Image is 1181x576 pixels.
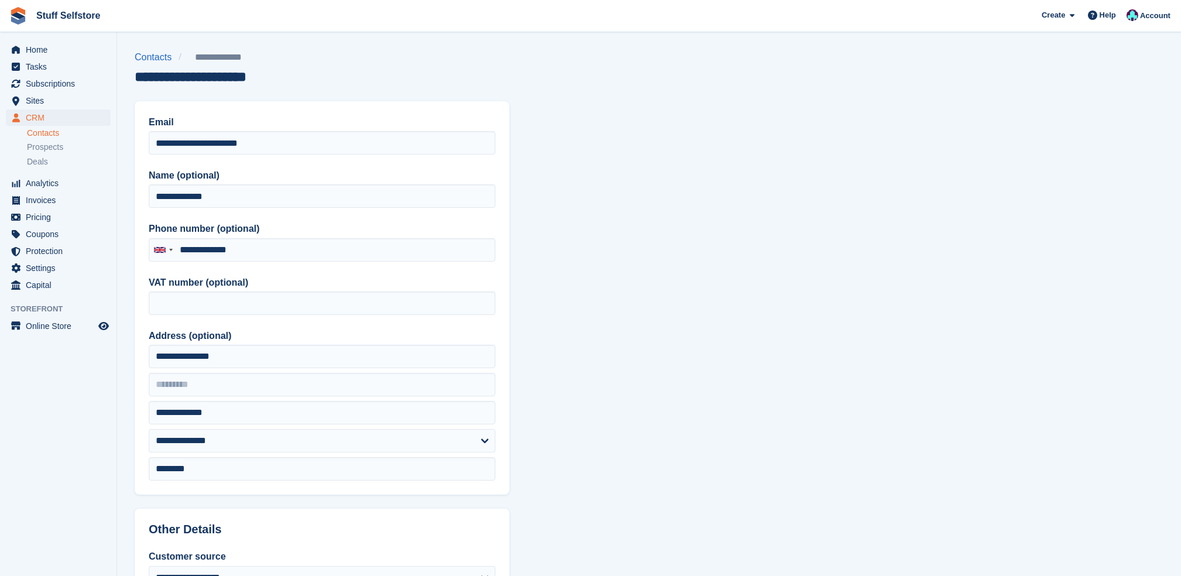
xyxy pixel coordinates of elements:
[6,92,111,109] a: menu
[149,276,495,290] label: VAT number (optional)
[26,42,96,58] span: Home
[26,209,96,225] span: Pricing
[6,76,111,92] a: menu
[135,50,179,64] a: Contacts
[97,319,111,333] a: Preview store
[27,128,111,139] a: Contacts
[149,115,495,129] label: Email
[6,109,111,126] a: menu
[6,209,111,225] a: menu
[149,222,495,236] label: Phone number (optional)
[6,260,111,276] a: menu
[26,76,96,92] span: Subscriptions
[26,109,96,126] span: CRM
[9,7,27,25] img: stora-icon-8386f47178a22dfd0bd8f6a31ec36ba5ce8667c1dd55bd0f319d3a0aa187defe.svg
[149,239,176,261] div: United Kingdom: +44
[26,260,96,276] span: Settings
[6,192,111,208] a: menu
[6,42,111,58] a: menu
[1127,9,1138,21] img: Simon Gardner
[26,318,96,334] span: Online Store
[6,277,111,293] a: menu
[26,192,96,208] span: Invoices
[27,142,63,153] span: Prospects
[27,156,48,167] span: Deals
[26,59,96,75] span: Tasks
[11,303,117,315] span: Storefront
[26,277,96,293] span: Capital
[1100,9,1116,21] span: Help
[32,6,105,25] a: Stuff Selfstore
[135,50,278,64] nav: breadcrumbs
[27,141,111,153] a: Prospects
[27,156,111,168] a: Deals
[149,329,495,343] label: Address (optional)
[6,318,111,334] a: menu
[26,226,96,242] span: Coupons
[6,175,111,191] a: menu
[149,523,495,536] h2: Other Details
[6,59,111,75] a: menu
[149,169,495,183] label: Name (optional)
[6,243,111,259] a: menu
[149,550,495,564] label: Customer source
[26,175,96,191] span: Analytics
[1140,10,1170,22] span: Account
[6,226,111,242] a: menu
[26,243,96,259] span: Protection
[26,92,96,109] span: Sites
[1042,9,1065,21] span: Create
